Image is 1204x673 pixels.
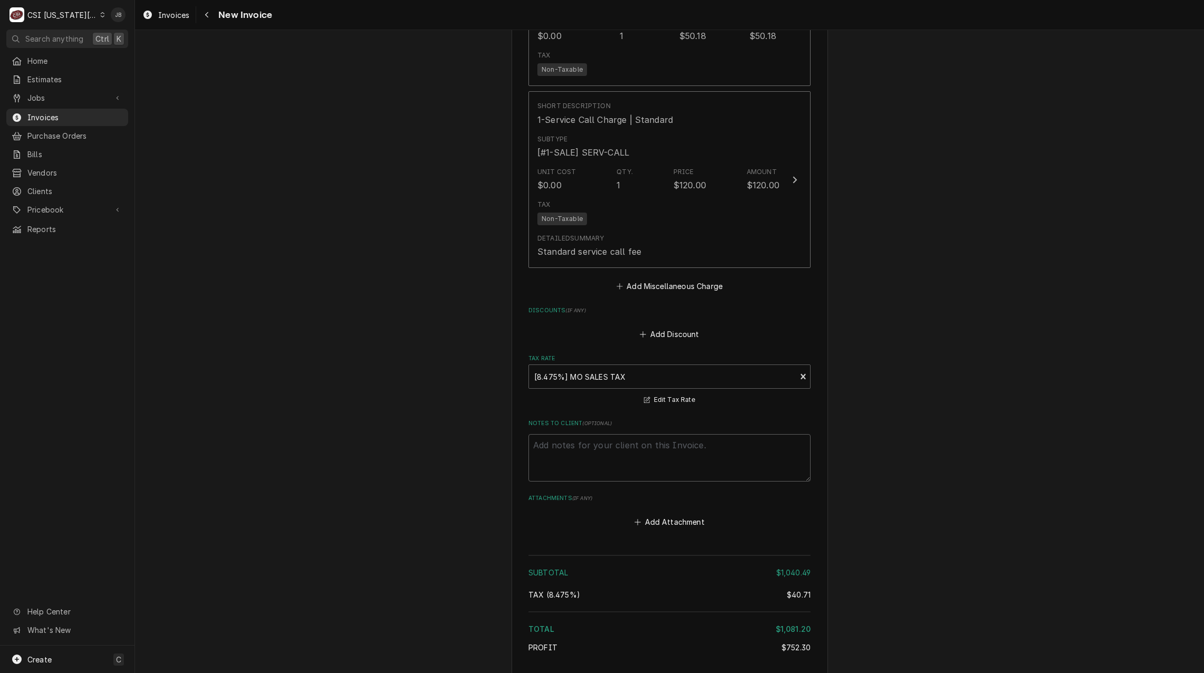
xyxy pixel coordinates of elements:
[27,74,123,85] span: Estimates
[528,419,811,481] div: Notes to Client
[27,112,123,123] span: Invoices
[537,200,550,209] div: Tax
[9,7,24,22] div: CSI Kansas City's Avatar
[673,179,706,191] div: $120.00
[27,606,122,617] span: Help Center
[537,51,550,60] div: Tax
[565,307,585,313] span: ( if any )
[537,134,567,144] div: Subtype
[27,186,123,197] span: Clients
[782,643,811,652] span: $752.30
[6,621,128,639] a: Go to What's New
[528,419,811,428] label: Notes to Client
[528,568,568,577] span: Subtotal
[528,551,811,660] div: Amount Summary
[617,179,620,191] div: 1
[528,494,811,503] label: Attachments
[620,30,623,42] div: 1
[6,603,128,620] a: Go to Help Center
[679,30,706,42] div: $50.18
[528,590,580,599] span: Tax ( 8.475% )
[537,234,604,243] div: Detailed Summary
[27,655,52,664] span: Create
[6,146,128,163] a: Bills
[528,567,811,578] div: Subtotal
[116,654,121,665] span: C
[528,589,811,600] div: Tax
[617,167,633,177] div: Qty.
[117,33,121,44] span: K
[614,279,724,294] button: Add Miscellaneous Charge
[27,92,107,103] span: Jobs
[27,149,123,160] span: Bills
[6,71,128,88] a: Estimates
[6,164,128,181] a: Vendors
[198,6,215,23] button: Navigate back
[776,623,811,634] div: $1,081.20
[528,642,811,653] div: Profit
[747,167,777,177] div: Amount
[528,306,811,315] label: Discounts
[27,130,123,141] span: Purchase Orders
[138,6,194,24] a: Invoices
[9,7,24,22] div: C
[528,306,811,341] div: Discounts
[633,514,707,529] button: Add Attachment
[111,7,126,22] div: Joshua Bennett's Avatar
[673,167,694,177] div: Price
[528,623,811,634] div: Total
[537,101,611,111] div: Short Description
[537,167,576,177] div: Unit Cost
[27,204,107,215] span: Pricebook
[528,494,811,529] div: Attachments
[537,113,673,126] div: 1-Service Call Charge | Standard
[537,179,562,191] div: $0.00
[6,127,128,145] a: Purchase Orders
[27,9,97,21] div: CSI [US_STATE][GEOGRAPHIC_DATA]
[537,30,562,42] div: $0.00
[528,354,811,407] div: Tax Rate
[6,109,128,126] a: Invoices
[642,393,697,407] button: Edit Tax Rate
[749,30,776,42] div: $50.18
[747,179,779,191] div: $120.00
[27,55,123,66] span: Home
[158,9,189,21] span: Invoices
[528,354,811,363] label: Tax Rate
[537,63,587,76] span: Non-Taxable
[572,495,592,501] span: ( if any )
[6,52,128,70] a: Home
[537,213,587,225] span: Non-Taxable
[528,643,557,652] span: Profit
[537,245,641,258] div: Standard service call fee
[215,8,272,22] span: New Invoice
[528,624,554,633] span: Total
[582,420,612,426] span: ( optional )
[27,167,123,178] span: Vendors
[537,146,629,159] div: [#1-SALE] SERV-CALL
[111,7,126,22] div: JB
[6,182,128,200] a: Clients
[6,89,128,107] a: Go to Jobs
[27,624,122,636] span: What's New
[787,589,811,600] div: $40.71
[25,33,83,44] span: Search anything
[95,33,109,44] span: Ctrl
[638,326,701,341] button: Add Discount
[27,224,123,235] span: Reports
[6,201,128,218] a: Go to Pricebook
[776,567,811,578] div: $1,040.49
[6,220,128,238] a: Reports
[528,91,811,268] button: Update Line Item
[6,30,128,48] button: Search anythingCtrlK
